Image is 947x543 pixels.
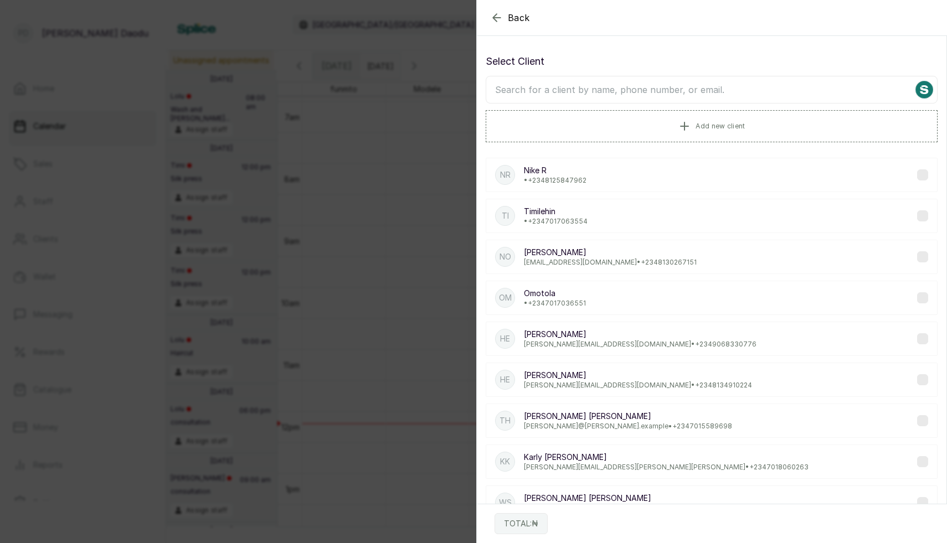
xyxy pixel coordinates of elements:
p: • +234 8125847962 [524,176,586,185]
p: Nike R [524,165,586,176]
p: TH [500,415,511,426]
button: Back [490,11,530,24]
p: Omotola [524,288,586,299]
p: [PERSON_NAME] [524,329,756,340]
p: [PERSON_NAME] [PERSON_NAME] [524,411,732,422]
p: [PERSON_NAME][EMAIL_ADDRESS][DOMAIN_NAME] • +234 8134910224 [524,381,752,390]
p: [PERSON_NAME] [PERSON_NAME] [524,493,732,504]
p: he [500,333,510,344]
p: Ti [502,210,509,221]
p: TOTAL: ₦ [504,518,538,529]
p: [PERSON_NAME] [524,370,752,381]
p: [PERSON_NAME]@[PERSON_NAME].example • +234 7015589698 [524,422,732,431]
p: Select Client [486,54,938,69]
p: No [500,251,511,262]
p: [PERSON_NAME][EMAIL_ADDRESS][PERSON_NAME][PERSON_NAME] • +234 7018060263 [524,463,809,472]
p: NR [500,169,511,180]
p: KK [500,456,510,467]
p: Karly [PERSON_NAME] [524,452,809,463]
p: Om [499,292,512,303]
span: Back [508,11,530,24]
button: Add new client [486,110,938,142]
input: Search for a client by name, phone number, or email. [486,76,938,104]
p: [EMAIL_ADDRESS][DOMAIN_NAME] • +234 8130267151 [524,258,697,267]
p: Timilehin [524,206,588,217]
p: he [500,374,510,385]
p: [PERSON_NAME] [524,247,697,258]
span: Add new client [696,122,745,131]
p: WS [499,497,512,508]
p: • +234 7017063554 [524,217,588,226]
p: [PERSON_NAME][EMAIL_ADDRESS][DOMAIN_NAME] • +234 9068330776 [524,340,756,349]
p: • +234 7017036551 [524,299,586,308]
